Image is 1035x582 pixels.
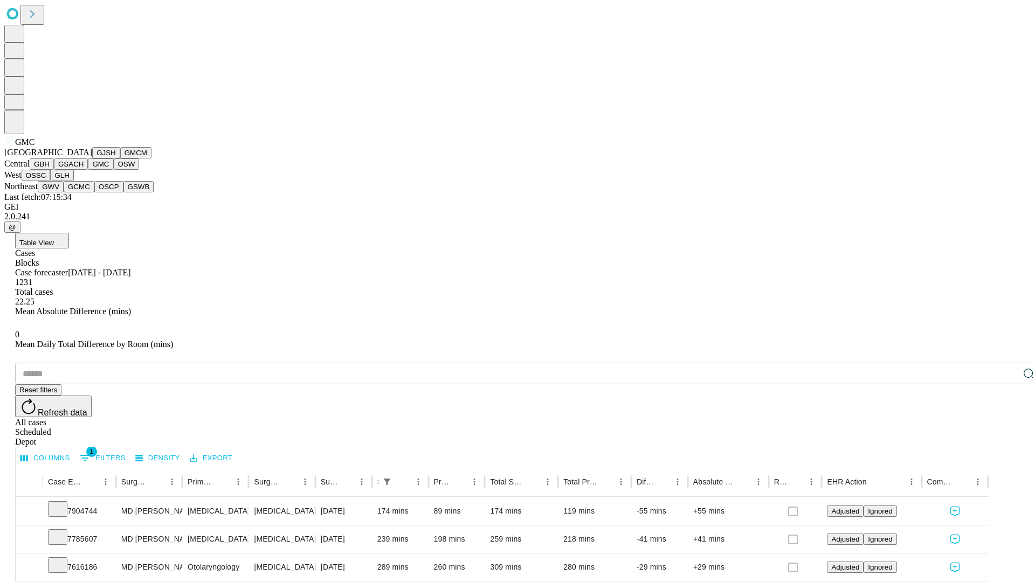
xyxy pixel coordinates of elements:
[48,497,111,525] div: 7904744
[563,525,626,553] div: 218 mins
[83,474,98,489] button: Sort
[48,477,82,486] div: Case Epic Id
[4,221,20,233] button: @
[377,477,378,486] div: Scheduled In Room Duration
[254,553,309,581] div: [MEDICAL_DATA] [MEDICAL_DATA] INTACT OR RECONSTRUCTED WALL
[377,525,423,553] div: 239 mins
[321,553,367,581] div: [DATE]
[54,158,88,170] button: GSACH
[321,497,367,525] div: [DATE]
[693,525,763,553] div: +41 mins
[188,525,243,553] div: [MEDICAL_DATA]
[216,474,231,489] button: Sort
[92,147,120,158] button: GJSH
[94,181,123,192] button: OSCP
[637,477,654,486] div: Difference
[693,497,763,525] div: +55 mins
[864,505,896,517] button: Ignored
[15,339,173,349] span: Mean Daily Total Difference by Room (mins)
[15,137,34,147] span: GMC
[970,474,985,489] button: Menu
[396,474,411,489] button: Sort
[693,553,763,581] div: +29 mins
[904,474,919,489] button: Menu
[490,477,524,486] div: Total Scheduled Duration
[19,386,57,394] span: Reset filters
[187,450,235,467] button: Export
[321,525,367,553] div: [DATE]
[831,507,859,515] span: Adjusted
[868,474,883,489] button: Sort
[48,525,111,553] div: 7785607
[831,563,859,571] span: Adjusted
[282,474,298,489] button: Sort
[434,477,451,486] div: Predicted In Room Duration
[434,553,480,581] div: 260 mins
[868,535,892,543] span: Ignored
[693,477,735,486] div: Absolute Difference
[121,497,177,525] div: MD [PERSON_NAME]
[149,474,164,489] button: Sort
[827,533,864,545] button: Adjusted
[15,307,131,316] span: Mean Absolute Difference (mins)
[123,181,154,192] button: GSWB
[4,170,22,179] span: West
[868,507,892,515] span: Ignored
[864,562,896,573] button: Ignored
[955,474,970,489] button: Sort
[637,525,682,553] div: -41 mins
[86,446,97,457] span: 1
[22,170,51,181] button: OSSC
[736,474,751,489] button: Sort
[490,497,553,525] div: 174 mins
[377,553,423,581] div: 289 mins
[789,474,804,489] button: Sort
[4,159,30,168] span: Central
[98,474,113,489] button: Menu
[15,396,92,417] button: Refresh data
[120,147,151,158] button: GMCM
[121,477,148,486] div: Surgeon Name
[613,474,629,489] button: Menu
[563,497,626,525] div: 119 mins
[164,474,180,489] button: Menu
[490,525,553,553] div: 259 mins
[254,477,281,486] div: Surgery Name
[188,497,243,525] div: [MEDICAL_DATA]
[38,408,87,417] span: Refresh data
[637,553,682,581] div: -29 mins
[827,562,864,573] button: Adjusted
[774,477,788,486] div: Resolved in EHR
[864,533,896,545] button: Ignored
[339,474,354,489] button: Sort
[21,558,37,577] button: Expand
[21,502,37,521] button: Expand
[15,278,32,287] span: 1231
[540,474,555,489] button: Menu
[411,474,426,489] button: Menu
[121,525,177,553] div: MD [PERSON_NAME]
[831,535,859,543] span: Adjusted
[868,563,892,571] span: Ignored
[133,450,183,467] button: Density
[467,474,482,489] button: Menu
[4,182,38,191] span: Northeast
[18,450,73,467] button: Select columns
[377,497,423,525] div: 174 mins
[298,474,313,489] button: Menu
[4,202,1031,212] div: GEI
[452,474,467,489] button: Sort
[434,497,480,525] div: 89 mins
[804,474,819,489] button: Menu
[4,192,72,202] span: Last fetch: 07:15:34
[15,233,69,248] button: Table View
[4,148,92,157] span: [GEOGRAPHIC_DATA]
[751,474,766,489] button: Menu
[563,477,597,486] div: Total Predicted Duration
[9,223,16,231] span: @
[15,297,34,306] span: 22.25
[77,449,128,467] button: Show filters
[598,474,613,489] button: Sort
[254,525,309,553] div: [MEDICAL_DATA] DECOMPRESSION SPINAL CORD POSTERIOR [MEDICAL_DATA]
[637,497,682,525] div: -55 mins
